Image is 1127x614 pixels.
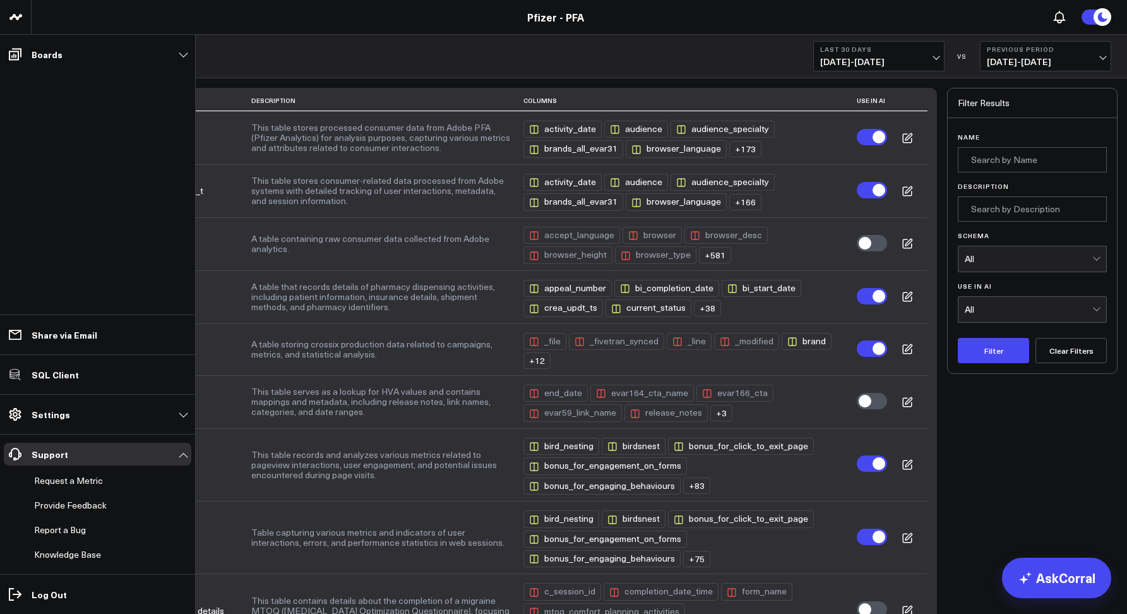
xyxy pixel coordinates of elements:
[684,227,768,244] div: browser_desc
[569,333,664,350] div: _fivetran_synced
[523,350,553,369] button: +12
[523,435,602,455] button: bird_nesting
[523,352,551,369] div: + 12
[987,57,1104,67] span: [DATE] - [DATE]
[604,171,671,191] button: audience
[782,330,834,350] button: brand
[683,475,713,494] button: +83
[958,183,1107,190] label: Description
[965,304,1092,315] div: All
[523,118,604,138] button: activity_date
[857,529,887,545] label: Turn off Use in AI
[29,519,86,541] button: Report a Bug
[857,288,887,304] label: Turn off Use in AI
[527,10,584,24] a: Pfizer - PFA
[667,330,714,350] button: _line
[722,280,801,297] div: bi_start_date
[857,129,887,145] label: Turn off Use in AI
[980,41,1111,71] button: Previous Period[DATE]-[DATE]
[857,182,887,198] label: Turn off Use in AI
[32,449,68,459] p: Support
[683,551,710,567] div: + 75
[523,171,604,191] button: activity_date
[820,45,938,53] b: Last 30 Days
[523,227,620,244] div: accept_language
[605,299,691,316] div: current_status
[523,121,602,138] div: activity_date
[523,277,614,297] button: appeal_number
[671,174,775,191] div: audience_specialty
[1035,338,1107,363] button: Clear Filters
[683,478,710,494] div: + 83
[710,402,735,421] button: +3
[251,450,512,480] button: This table records and analyzes various metrics related to pageview interactions, user engagement...
[684,224,770,244] button: browser_desc
[4,583,191,606] a: Log Out
[958,282,1107,290] label: Use in AI
[32,589,67,599] p: Log Out
[710,405,732,421] div: + 3
[604,583,719,600] div: completion_date_time
[523,140,623,157] div: brands_all_evar31
[857,455,887,472] label: Turn off Use in AI
[523,402,624,421] button: evar59_link_name
[958,338,1029,363] button: Filter
[523,191,626,210] button: brands_all_evar31
[602,438,665,455] div: birdsnest
[523,478,681,495] div: bonus_for_engaging_behaviours
[623,224,684,244] button: browser
[602,435,668,455] button: birdsnest
[668,435,816,455] button: bonus_for_click_to_exit_page
[29,494,107,517] button: Provide Feedback
[590,385,694,402] div: evar164_cta_name
[523,174,602,191] div: activity_date
[729,141,761,157] div: + 173
[251,234,512,254] button: A table containing raw consumer data collected from Adobe analytics.
[721,583,792,600] div: form_name
[683,548,713,567] button: +75
[523,455,689,474] button: bonus_for_engagement_on_forms
[523,583,601,600] div: c_session_id
[29,469,103,492] button: Request a Metric
[857,340,887,357] label: Turn off Use in AI
[699,247,731,263] div: + 581
[951,52,974,60] div: VS
[523,280,612,297] div: appeal_number
[251,90,523,111] th: Description
[626,191,729,210] button: browser_language
[604,118,671,138] button: audience
[523,457,687,474] div: bonus_for_engagement_on_forms
[614,277,722,297] button: bi_completion_date
[729,194,761,210] div: + 166
[958,147,1107,172] input: Search by Name
[523,382,590,402] button: end_date
[614,280,719,297] div: bi_completion_date
[699,244,734,263] button: +581
[523,193,623,210] div: brands_all_evar31
[987,45,1104,53] b: Previous Period
[523,333,566,350] div: _file
[523,297,605,316] button: crea_updt_ts
[958,133,1107,141] label: Name
[523,548,683,567] button: bonus_for_engaging_behaviours
[523,581,604,600] button: c_session_id
[251,339,512,359] button: A table storing crossix production data related to campaigns, metrics, and statistical analysis.
[782,333,832,350] div: brand
[251,282,512,312] button: A table that records details of pharmacy dispensing activities, including patient information, in...
[696,385,773,402] div: evar166_cta
[624,402,710,421] button: release_notes
[602,508,668,527] button: birdsnest
[523,528,689,548] button: bonus_for_engagement_on_forms
[32,49,63,59] p: Boards
[523,90,857,111] th: Columns
[626,138,729,157] button: browser_language
[251,527,512,548] button: Table capturing various metrics and indicators of user interactions, errors, and performance stat...
[523,531,687,548] div: bonus_for_engagement_on_forms
[34,500,107,510] p: Provide Feedback
[523,510,599,527] div: bird_nesting
[714,333,779,350] div: _modified
[623,227,682,244] div: browser
[251,176,512,206] button: This table stores consumer-related data processed from Adobe systems with detailed tracking of us...
[694,300,721,316] div: + 38
[4,363,191,386] a: SQL Client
